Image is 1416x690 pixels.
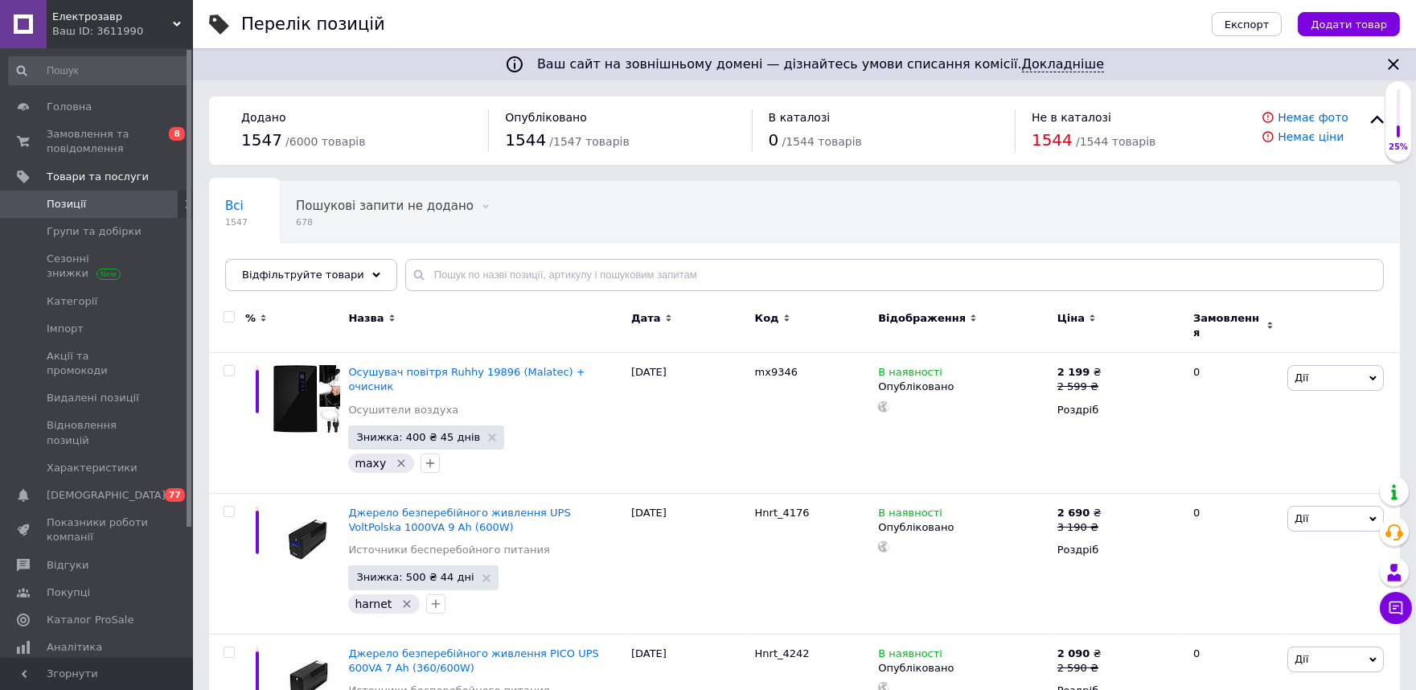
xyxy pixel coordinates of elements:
[273,506,340,573] img: Источник беcперебойного питания UPS VoltPolska 1000VA 9Ah (600W)
[1184,353,1283,494] div: 0
[1225,18,1270,31] span: Експорт
[285,135,365,148] span: / 6000 товарів
[47,294,97,309] span: Категорії
[241,16,385,33] div: Перелік позицій
[47,100,92,114] span: Головна
[242,269,364,281] span: Відфільтруйте товари
[1057,366,1090,378] b: 2 199
[1057,661,1102,676] div: 2 590 ₴
[505,111,587,124] span: Опубліковано
[878,380,1049,394] div: Опубліковано
[1076,135,1155,148] span: / 1544 товарів
[348,403,458,417] a: Осушители воздуха
[1057,647,1102,661] div: ₴
[1057,365,1102,380] div: ₴
[47,418,149,447] span: Відновлення позицій
[47,585,90,600] span: Покупці
[627,493,751,634] div: [DATE]
[47,488,166,503] span: [DEMOGRAPHIC_DATA]
[878,647,942,664] span: В наявності
[348,311,384,326] span: Назва
[355,598,392,610] span: harnet
[47,127,149,156] span: Замовлення та повідомлення
[1295,512,1308,524] span: Дії
[47,391,139,405] span: Видалені позиції
[1193,311,1262,340] span: Замовлення
[505,130,546,150] span: 1544
[169,127,185,141] span: 8
[47,224,142,239] span: Групи та добірки
[47,349,149,378] span: Акції та промокоди
[47,558,88,573] span: Відгуки
[878,507,942,524] span: В наявності
[1032,130,1073,150] span: 1544
[1298,12,1400,36] button: Додати товар
[769,111,831,124] span: В каталозі
[1380,592,1412,624] button: Чат з покупцем
[1057,380,1102,394] div: 2 599 ₴
[245,311,256,326] span: %
[348,543,549,557] a: Источники бесперебойного питания
[356,572,474,582] span: Знижка: 500 ₴ 44 дні
[225,260,299,274] span: В наявності
[549,135,629,148] span: / 1547 товарів
[1022,56,1104,72] a: Докладніше
[1295,653,1308,665] span: Дії
[1032,111,1111,124] span: Не в каталозі
[627,353,751,494] div: [DATE]
[782,135,862,148] span: / 1544 товарів
[1295,372,1308,384] span: Дії
[1057,647,1090,659] b: 2 090
[769,130,779,150] span: 0
[47,170,149,184] span: Товари та послуги
[1385,142,1411,153] div: 25%
[405,259,1384,291] input: Пошук по назві позиції, артикулу і пошуковим запитам
[878,311,966,326] span: Відображення
[273,365,340,432] img: Осушитель воздуха Ruhhy 19896 (Malatec) + очиститель
[47,640,102,655] span: Аналітика
[1057,507,1090,519] b: 2 690
[52,24,193,39] div: Ваш ID: 3611990
[1212,12,1283,36] button: Експорт
[400,598,413,610] svg: Видалити мітку
[755,366,798,378] span: mx9346
[47,613,133,627] span: Каталог ProSale
[1057,311,1085,326] span: Ціна
[47,252,149,281] span: Сезонні знижки
[47,461,137,475] span: Характеристики
[395,457,408,470] svg: Видалити мітку
[537,56,1104,72] span: Ваш сайт на зовнішньому домені — дізнайтесь умови списання комісії.
[296,199,474,213] span: Пошукові запити не додано
[355,457,386,470] span: maxy
[348,507,570,533] a: Джерело безперебійного живлення UPS VoltPolska 1000VA 9 Ah (600W)
[356,432,480,442] span: Знижка: 400 ₴ 45 днів
[47,197,86,212] span: Позиції
[225,199,244,213] span: Всі
[1057,506,1102,520] div: ₴
[878,520,1049,535] div: Опубліковано
[165,488,185,502] span: 77
[755,311,779,326] span: Код
[8,56,190,85] input: Пошук
[1057,543,1180,557] div: Роздріб
[225,216,248,228] span: 1547
[1311,18,1387,31] span: Додати товар
[631,311,661,326] span: Дата
[878,661,1049,676] div: Опубліковано
[878,366,942,383] span: В наявності
[241,111,285,124] span: Додано
[1278,111,1348,124] a: Немає фото
[348,366,585,392] a: Осушувач повітря Ruhhy 19896 (Malatec) + очисник
[755,507,810,519] span: Hnrt_4176
[1278,130,1344,143] a: Немає ціни
[241,130,282,150] span: 1547
[47,322,84,336] span: Імпорт
[1184,493,1283,634] div: 0
[348,647,598,674] a: Джерело безперебійного живлення PICO UPS 600VA 7 Ah (360/600W)
[1384,55,1403,74] svg: Закрити
[47,515,149,544] span: Показники роботи компанії
[1057,520,1102,535] div: 3 190 ₴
